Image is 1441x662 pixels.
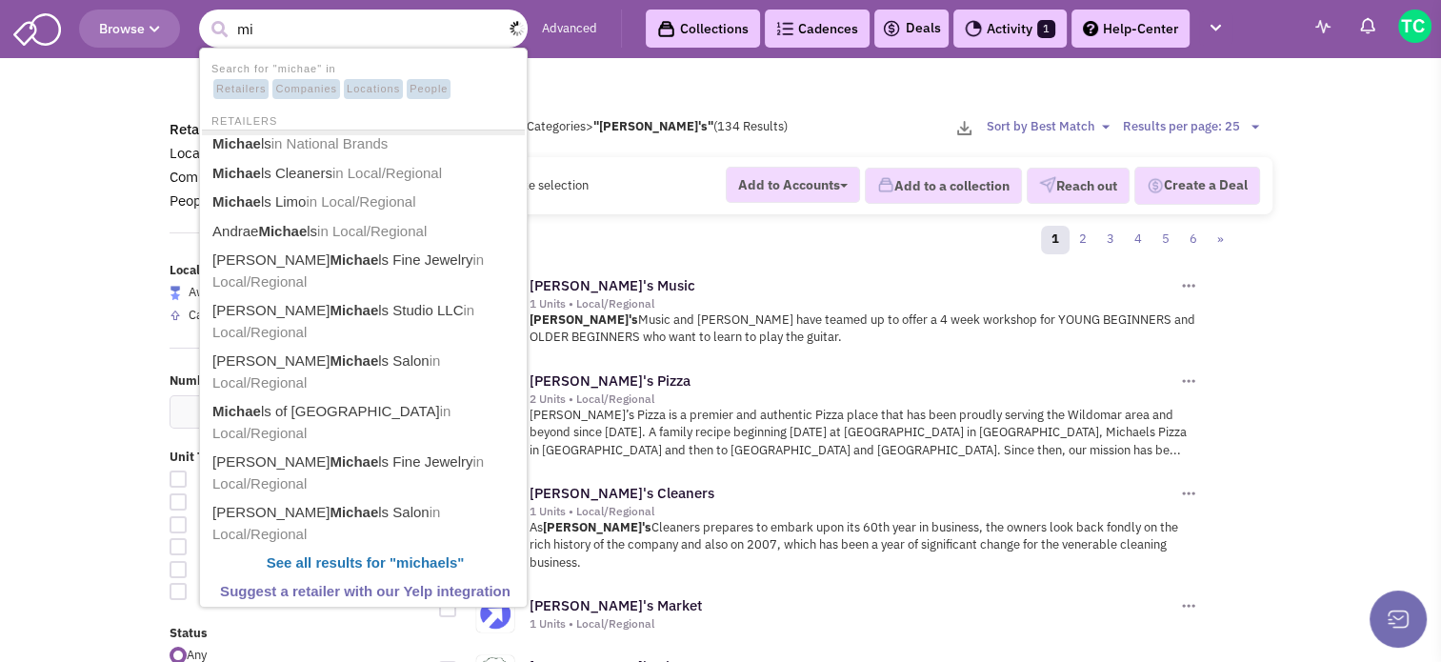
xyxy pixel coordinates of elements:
[530,407,1199,460] p: [PERSON_NAME]’s Pizza is a premier and authentic Pizza place that has been proudly serving the Wi...
[207,499,524,548] a: [PERSON_NAME]Michaels Salonin Local/Regional
[189,538,348,556] span: Endcap
[13,10,61,46] img: SmartAdmin
[212,165,261,181] b: Michae
[207,398,524,447] a: Michaels of [GEOGRAPHIC_DATA]in Local/Regional
[99,20,160,37] span: Browse
[306,193,415,210] span: in Local/Regional
[877,176,894,193] img: icon-collection-lavender.png
[79,10,180,48] button: Browse
[170,449,427,467] label: Unit Type
[207,189,524,216] a: Michaels Limoin Local/Regional
[330,453,378,470] b: Michae
[330,251,378,268] b: Michae
[170,372,427,391] label: Number of Units
[189,561,348,579] span: Free standing
[189,307,251,323] span: Candidates
[212,251,484,290] span: in Local/Regional
[530,484,714,502] a: [PERSON_NAME]'s Cleaners
[170,144,231,162] a: Locations
[212,504,440,542] span: in Local/Regional
[212,135,261,151] b: Michae
[593,118,713,134] b: "[PERSON_NAME]'s"
[170,191,213,210] a: People
[271,135,389,151] span: in National Brands
[207,218,524,246] a: AndraeMichaelsin Local/Regional
[207,160,524,188] a: Michaels Cleanersin Local/Regional
[765,10,870,48] a: Cadences
[882,17,941,40] a: Deals
[220,583,510,599] b: Suggest a retailer with our Yelp integration
[170,310,181,321] img: locallyfamous-upvote.png
[882,17,901,40] img: icon-deals.svg
[530,296,1177,311] div: 1 Units • Local/Regional
[1071,10,1190,48] a: Help-Center
[170,120,227,138] a: Retailers
[170,262,427,280] label: Locally Famous
[586,118,593,134] span: >
[530,371,690,390] a: [PERSON_NAME]'s Pizza
[543,519,651,535] b: [PERSON_NAME]'s
[646,10,760,48] a: Collections
[1027,168,1130,204] button: Reach out
[332,165,442,181] span: in Local/Regional
[1039,176,1056,193] img: VectorPaper_Plane.png
[213,79,269,100] span: Retailers
[170,286,181,300] img: locallyfamous-largeicon.png
[1041,226,1070,254] a: 1
[189,284,239,300] span: Awarded
[207,348,524,396] a: [PERSON_NAME]Michaels Salonin Local/Regional
[272,79,340,100] span: Companies
[1124,226,1152,254] a: 4
[776,22,793,35] img: Cadences_logo.png
[1207,226,1234,254] a: »
[1069,226,1097,254] a: 2
[530,311,638,328] b: [PERSON_NAME]'s
[530,276,695,294] a: [PERSON_NAME]'s Music
[189,471,348,489] span: Inline
[726,167,860,203] button: Add to Accounts
[530,391,1177,407] div: 2 Units • Local/Regional
[542,20,597,38] a: Advanced
[530,616,1177,632] div: 1 Units • Local/Regional
[202,110,525,130] li: RETAILERS
[207,247,524,295] a: [PERSON_NAME]Michaels Fine Jewelryin Local/Regional
[317,223,427,239] span: in Local/Regional
[258,223,307,239] b: Michae
[207,130,524,158] a: Michaelsin National Brands
[396,554,446,571] b: michae
[207,550,524,577] a: See all results for "michaels"
[189,583,348,601] span: Has a drive through
[344,79,403,100] span: Locations
[189,493,348,512] span: Pad
[865,168,1022,204] button: Add to a collection
[657,20,675,38] img: icon-collection-lavender-black.svg
[1083,21,1098,36] img: help.png
[530,596,702,614] a: [PERSON_NAME]'s Market
[1096,226,1125,254] a: 3
[212,403,450,441] span: in Local/Regional
[953,10,1067,48] a: Activity1
[207,449,524,497] a: [PERSON_NAME]Michaels Fine Jewelryin Local/Regional
[330,352,378,369] b: Michae
[267,554,465,571] b: See all results for " ls"
[1134,167,1260,205] button: Create a Deal
[212,193,261,210] b: Michae
[1037,20,1055,38] span: 1
[1179,226,1208,254] a: 6
[957,121,971,135] img: download-2-24.png
[212,453,484,491] span: in Local/Regional
[212,403,261,419] b: Michae
[199,10,528,48] input: Search
[1151,226,1180,254] a: 5
[207,297,524,346] a: [PERSON_NAME]Michaels Studio LLCin Local/Regional
[207,579,524,605] a: Suggest a retailer with our Yelp integration
[530,311,1199,347] p: Music and [PERSON_NAME] have teamed up to offer a 4 week workshop for YOUNG BEGINNERS and OLDER B...
[202,57,525,101] li: Search for "michae" in
[330,302,378,318] b: Michae
[407,79,450,100] span: People
[965,20,982,37] img: Activity.png
[1398,10,1431,43] img: Todd Caruso
[170,168,241,186] a: Companies
[212,302,474,340] span: in Local/Regional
